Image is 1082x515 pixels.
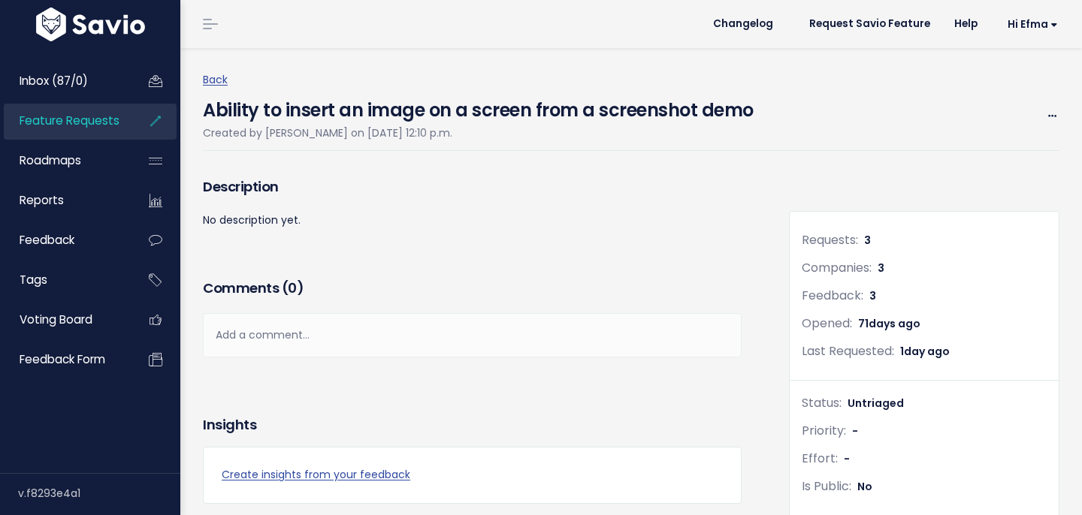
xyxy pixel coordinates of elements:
span: Roadmaps [20,152,81,168]
span: Tags [20,272,47,288]
a: Tags [4,263,125,297]
span: 3 [864,233,871,248]
span: Effort: [802,450,838,467]
span: Last Requested: [802,342,894,360]
span: Inbox (87/0) [20,73,88,89]
span: Companies: [802,259,872,276]
a: Roadmaps [4,143,125,178]
span: Opened: [802,315,852,332]
span: Priority: [802,422,846,439]
span: day ago [904,344,950,359]
span: Requests: [802,231,858,248]
span: 1 [900,344,950,359]
a: Hi Efma [990,13,1070,36]
span: Created by [PERSON_NAME] on [DATE] 12:10 p.m. [203,125,452,140]
span: Is Public: [802,477,851,495]
a: Create insights from your feedback [222,465,723,484]
a: Back [203,72,228,87]
a: Feedback [4,223,125,257]
span: Voting Board [20,312,92,327]
span: 3 [878,261,884,276]
span: Feedback form [20,351,105,367]
img: logo-white.9d6f32f41409.svg [32,8,149,41]
span: Hi Efma [1008,19,1058,30]
div: Add a comment... [203,313,742,357]
h3: Comments ( ) [203,278,742,299]
span: - [852,423,858,438]
span: 0 [288,279,297,297]
span: Feedback [20,232,74,248]
span: 71 [858,316,920,331]
span: Feedback: [802,287,863,304]
h3: Insights [203,414,256,435]
a: Inbox (87/0) [4,64,125,98]
span: Status: [802,394,842,411]
h4: Ability to insert an image on a screen from a screenshot demo [203,89,754,124]
a: Feature Requests [4,104,125,138]
span: days ago [869,316,920,331]
span: - [844,451,850,466]
a: Request Savio Feature [797,13,942,35]
span: Reports [20,192,64,208]
h3: Description [203,176,742,197]
a: Voting Board [4,303,125,337]
a: Help [942,13,990,35]
a: Reports [4,183,125,218]
a: Feedback form [4,342,125,377]
p: No description yet. [203,211,742,230]
span: Changelog [713,19,773,29]
span: 3 [869,288,876,303]
span: Feature Requests [20,113,119,128]
span: Untriaged [848,396,904,411]
span: No [857,479,872,494]
div: v.f8293e4a1 [18,474,180,513]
